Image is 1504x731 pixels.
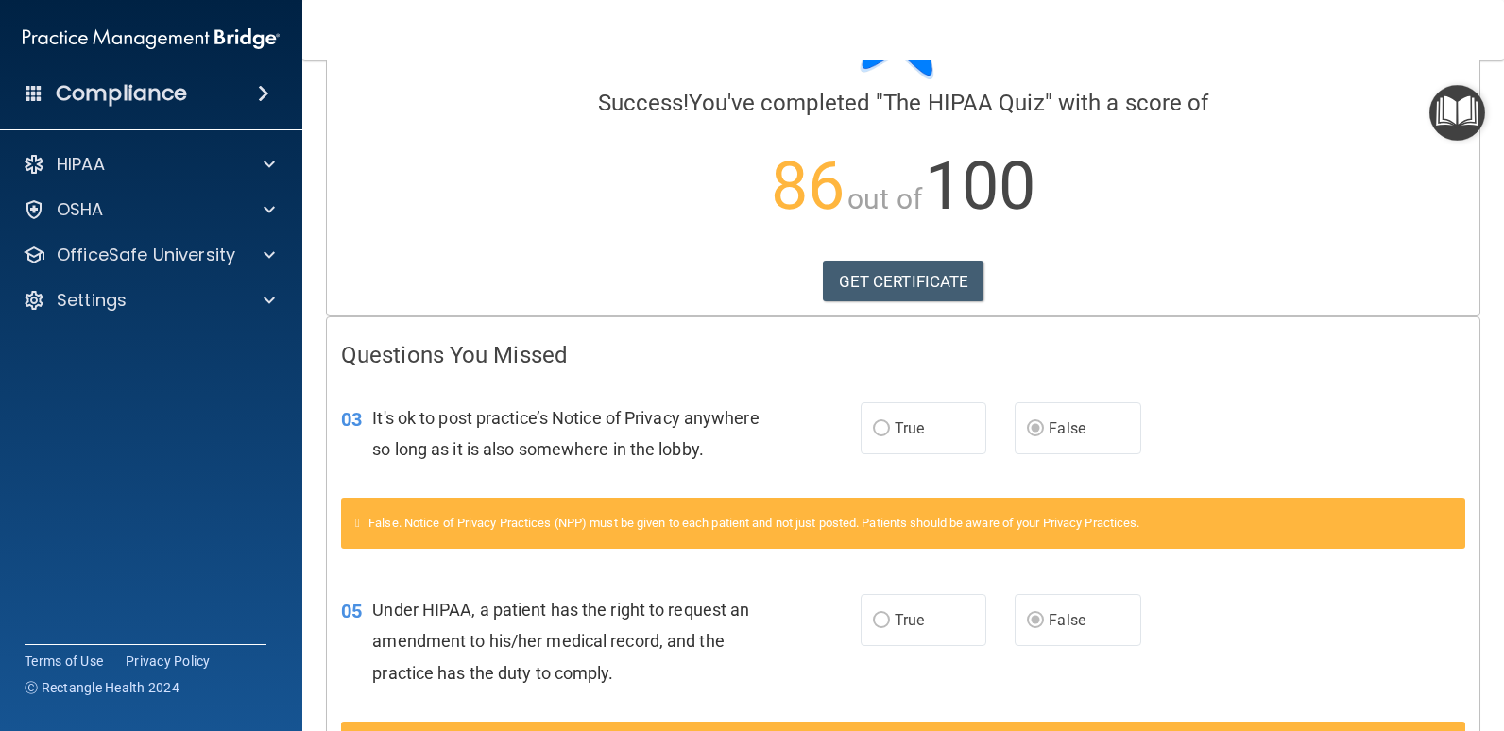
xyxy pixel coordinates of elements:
input: False [1027,614,1044,628]
a: HIPAA [23,153,275,176]
p: OSHA [57,198,104,221]
a: OSHA [23,198,275,221]
h4: Questions You Missed [341,343,1465,367]
a: OfficeSafe University [23,244,275,266]
span: It's ok to post practice’s Notice of Privacy anywhere so long as it is also somewhere in the lobby. [372,408,759,459]
span: 03 [341,408,362,431]
span: out of [847,182,922,215]
span: False [1049,419,1085,437]
input: True [873,422,890,436]
h4: Compliance [56,80,187,107]
a: Terms of Use [25,652,103,671]
span: Ⓒ Rectangle Health 2024 [25,678,179,697]
span: 05 [341,600,362,622]
span: False. Notice of Privacy Practices (NPP) must be given to each patient and not just posted. Patie... [368,516,1139,530]
span: 86 [771,147,845,225]
a: GET CERTIFICATE [823,261,984,302]
input: False [1027,422,1044,436]
p: OfficeSafe University [57,244,235,266]
button: Open Resource Center [1429,85,1485,141]
p: HIPAA [57,153,105,176]
h4: You've completed " " with a score of [341,91,1465,115]
p: Settings [57,289,127,312]
a: Privacy Policy [126,652,211,671]
a: Settings [23,289,275,312]
span: True [895,419,924,437]
span: Under HIPAA, a patient has the right to request an amendment to his/her medical record, and the p... [372,600,749,682]
span: The HIPAA Quiz [883,90,1044,116]
span: 100 [925,147,1035,225]
span: True [895,611,924,629]
span: False [1049,611,1085,629]
img: PMB logo [23,20,280,58]
input: True [873,614,890,628]
span: Success! [598,90,690,116]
